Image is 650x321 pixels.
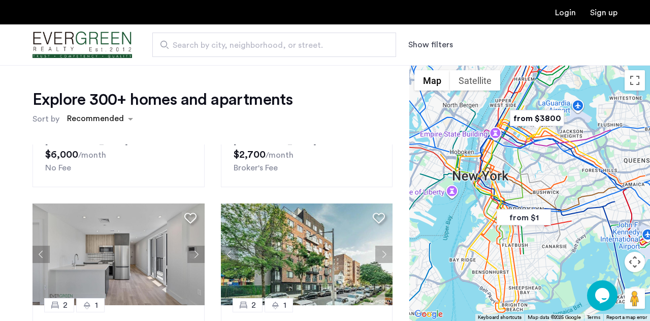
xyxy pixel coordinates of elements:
sub: /month [266,151,294,159]
span: Search by city, neighborhood, or street. [173,39,368,51]
span: 1 [283,299,286,311]
span: $2,700 [234,150,266,160]
img: Google [412,308,445,321]
span: Map data ©2025 Google [528,315,581,320]
span: Broker's Fee [234,164,278,172]
img: logo [32,26,132,64]
button: Keyboard shortcuts [478,314,522,321]
a: 62[STREET_ADDRESS], [GEOGRAPHIC_DATA]11221No Fee [32,108,205,187]
a: Login [555,9,576,17]
div: from $3800 [506,107,568,130]
a: Terms [587,314,600,321]
a: Open this area in Google Maps (opens a new window) [412,308,445,321]
label: Sort by [32,113,59,125]
button: Map camera controls [625,252,645,272]
button: Previous apartment [221,246,238,263]
button: Toggle fullscreen view [625,70,645,91]
a: 11[STREET_ADDRESS], [GEOGRAPHIC_DATA]11210Broker's Fee [221,108,393,187]
img: 66a1adb6-6608-43dd-a245-dc7333f8b390_638824126198252652.jpeg [32,203,205,305]
span: 2 [63,299,68,311]
button: Next apartment [375,246,393,263]
button: Next apartment [187,246,205,263]
h1: Explore 300+ homes and apartments [32,90,292,110]
img: 3_638313384672223653.jpeg [221,203,393,305]
iframe: chat widget [587,280,620,311]
button: Drag Pegman onto the map to open Street View [625,288,645,309]
button: Show street map [414,70,450,91]
button: Previous apartment [32,246,50,263]
a: Registration [590,9,617,17]
span: 2 [251,299,256,311]
button: Show or hide filters [408,39,453,51]
span: 1 [95,299,98,311]
sub: /month [78,151,106,159]
div: Recommended [66,112,124,127]
div: from $1 [493,206,555,229]
ng-select: sort-apartment [62,110,138,128]
a: Report a map error [606,314,647,321]
button: Show satellite imagery [450,70,500,91]
input: Apartment Search [152,33,396,57]
a: Cazamio Logo [32,26,132,64]
span: No Fee [45,164,71,172]
span: $6,000 [45,150,78,160]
